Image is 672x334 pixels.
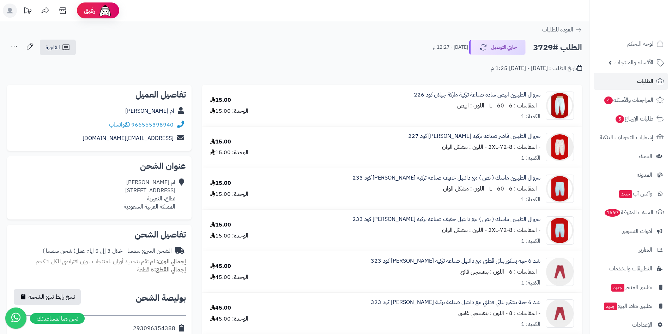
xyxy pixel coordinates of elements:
[521,320,540,328] div: الكمية: 1
[442,143,487,151] small: - اللون : مشكل الوان
[594,260,668,277] a: التطبيقات والخدمات
[29,293,75,301] span: نسخ رابط تتبع الشحنة
[594,185,668,202] a: وآتس آبجديد
[611,284,624,292] span: جديد
[611,282,652,292] span: تطبيق المتجر
[546,299,574,328] img: 1730368216-323-%20(1)-90x90.png
[19,4,36,19] a: تحديثات المنصة
[457,101,488,110] small: - اللون : ابيض
[109,121,130,129] span: واتساب
[594,316,668,333] a: الإعدادات
[210,221,231,229] div: 15.00
[603,301,652,311] span: تطبيق نقاط البيع
[210,315,248,323] div: الوحدة: 45.00
[210,107,248,115] div: الوحدة: 15.00
[210,304,231,312] div: 45.00
[352,215,540,223] a: سروال الطيبين ماسك ( نص ) مع دانتيل خفيف صناعة تركية [PERSON_NAME] كود 233
[43,247,172,255] div: الشحن السريع سمسا - خلال 3 إلى 5 ايام عمل
[98,4,112,18] img: ai-face.png
[210,96,231,104] div: 15.00
[433,44,468,51] small: [DATE] - 12:27 م
[594,73,668,90] a: الطلبات
[371,298,540,306] a: شد 6 حبة بنتكور بناتي قطني مع دانتيل صناعة تركية [PERSON_NAME] كود 323
[546,133,574,161] img: 1730360995-227-0%20(1)-90x90.png
[594,148,668,165] a: العملاء
[616,115,624,123] span: 5
[36,257,155,266] span: لم تقم بتحديد أوزان للمنتجات ، وزن افتراضي للكل 1 كجم
[509,268,540,276] small: - المقاسات : 6
[521,195,540,204] div: الكمية: 1
[13,230,186,239] h2: تفاصيل الشحن
[600,133,653,142] span: إشعارات التحويلات البنكية
[210,262,231,270] div: 45.00
[458,309,508,317] small: - اللون : بنفسجي غامق
[594,223,668,240] a: أدوات التسويق
[609,264,652,274] span: التطبيقات والخدمات
[594,110,668,127] a: طلبات الإرجاع5
[627,39,653,49] span: لوحة التحكم
[13,162,186,170] h2: عنوان الشحن
[210,190,248,198] div: الوحدة: 15.00
[546,175,574,203] img: 1730362247-233-0%20(3)-90x90.jpg
[594,298,668,315] a: تطبيق نقاط البيعجديد
[615,58,653,68] span: الأقسام والمنتجات
[638,151,652,161] span: العملاء
[622,226,652,236] span: أدوات التسويق
[13,90,186,99] h2: تفاصيل العميل
[46,43,60,52] span: الفاتورة
[542,25,573,34] span: العودة للطلبات
[521,154,540,162] div: الكمية: 1
[618,189,652,199] span: وآتس آب
[137,265,186,274] small: 6 قطعة
[210,138,231,146] div: 15.00
[546,258,574,286] img: 1730368216-323-%20(1)-90x90.png
[83,134,174,142] a: [EMAIL_ADDRESS][DOMAIN_NAME]
[210,148,248,157] div: الوحدة: 15.00
[488,226,540,234] small: - المقاسات : 2XL-72-8
[604,95,653,105] span: المراجعات والأسئلة
[624,19,665,34] img: logo-2.png
[521,112,540,121] div: الكمية: 1
[615,114,653,124] span: طلبات الإرجاع
[154,265,186,274] strong: إجمالي القطع:
[210,273,248,281] div: الوحدة: 45.00
[371,257,540,265] a: شد 6 حبة بنتكور بناتي قطني مع دانتيل صناعة تركية [PERSON_NAME] كود 323
[533,40,582,55] h2: الطلب #3729
[460,268,508,276] small: - اللون : بنفسجي فاتح
[40,40,76,55] a: الفاتورة
[210,179,231,187] div: 15.00
[408,132,540,140] a: سروال الطيبين قاصر صناعة تركية [PERSON_NAME] كود 227
[521,279,540,287] div: الكمية: 1
[84,6,95,15] span: رفيق
[594,35,668,52] a: لوحة التحكم
[443,184,488,193] small: - اللون : مشكل الوان
[414,91,540,99] a: سروال الطيبين ابيض سادة صناعة تركية ماركة جيلان كود 226
[619,190,632,198] span: جديد
[639,245,652,255] span: التقارير
[442,226,487,234] small: - اللون : مشكل الوان
[594,92,668,109] a: المراجعات والأسئلة4
[604,207,653,217] span: السلات المتروكة
[637,76,653,86] span: الطلبات
[136,294,186,302] h2: بوليصة الشحن
[352,174,540,182] a: سروال الطيبين ماسك ( نص ) مع دانتيل خفيف صناعة تركية [PERSON_NAME] كود 233
[14,289,81,305] button: نسخ رابط تتبع الشحنة
[594,166,668,183] a: المدونة
[43,247,75,255] span: ( شحن سمسا )
[604,96,613,104] span: 4
[489,184,540,193] small: - المقاسات : L - 60 - 6
[131,121,174,129] a: 966555398940
[594,204,668,221] a: السلات المتروكة1669
[488,143,540,151] small: - المقاسات : 2XL-72-8
[156,257,186,266] strong: إجمالي الوزن:
[594,129,668,146] a: إشعارات التحويلات البنكية
[133,324,175,333] div: 293096354388
[542,25,582,34] a: العودة للطلبات
[125,107,174,115] a: ام [PERSON_NAME]
[124,178,175,211] div: ام [PERSON_NAME] [STREET_ADDRESS] نطاع، النعيرية المملكة العربية السعودية
[604,303,617,310] span: جديد
[489,101,540,110] small: - المقاسات : L - 60 - 6
[210,232,248,240] div: الوحدة: 15.00
[546,216,574,245] img: 1730362247-233-0%20(3)-90x90.jpg
[594,241,668,258] a: التقارير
